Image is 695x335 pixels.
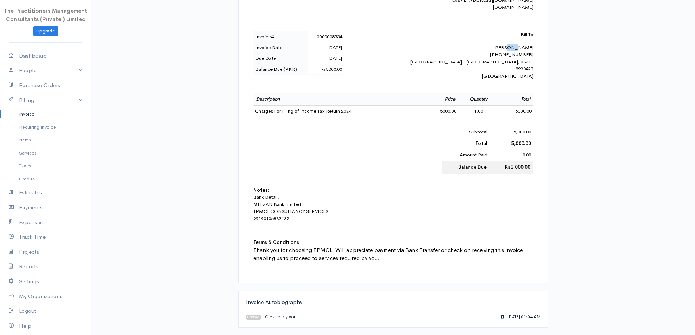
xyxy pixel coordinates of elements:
td: Subtotal [442,126,490,138]
td: 5,000.00 [490,126,533,138]
p: Bill To [406,31,533,38]
td: Charges For Filing of Income Tax Return 2024 [253,106,424,117]
p: Bank Detail: MEEZAN Bank Limited TPMCL CONSULTANCY SERVICES 99290106833439 [253,194,533,222]
td: Amount Paid [442,149,490,161]
td: Invoice Date [253,42,308,53]
span: Thank you for choosing TPMCL. Will appreciate payment via Bank Transfer or check on receiving thi... [253,246,523,262]
div: Created by you [246,313,297,320]
div: Invoice Autobiography [246,298,541,307]
td: Due Date [253,53,308,64]
b: 5,000.00 [511,140,531,147]
td: 0000008554 [308,31,344,42]
div: [PERSON_NAME] [PHONE_NUMBER] [GEOGRAPHIC_DATA] - [GEOGRAPHIC_DATA], 0321-8930427 [GEOGRAPHIC_DATA] [406,31,533,79]
td: Invoice# [253,31,308,42]
td: 5000.00 [424,106,458,117]
td: Quantity [458,93,499,106]
td: Total [499,93,533,106]
b: Terms & Conditions: [253,239,301,245]
td: 5000.00 [499,106,533,117]
td: Balance Due [442,161,490,174]
td: Balance Due (PKR) [253,64,308,75]
td: 1.00 [458,106,499,117]
td: Rs5000.00 [308,64,344,75]
span: Created [246,315,261,320]
td: Price [424,93,458,106]
td: 0.00 [490,149,533,161]
td: [DATE] [308,53,344,64]
b: Total [475,140,487,147]
span: The Practitioners Management Consultants (Private ) Limited [4,7,87,23]
a: Upgrade [33,26,58,36]
div: [DATE] 01:04 AM [501,313,541,320]
td: Description [253,93,424,106]
td: [DATE] [308,42,344,53]
td: Rs5,000.00 [490,161,533,174]
b: Notes: [253,187,269,193]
